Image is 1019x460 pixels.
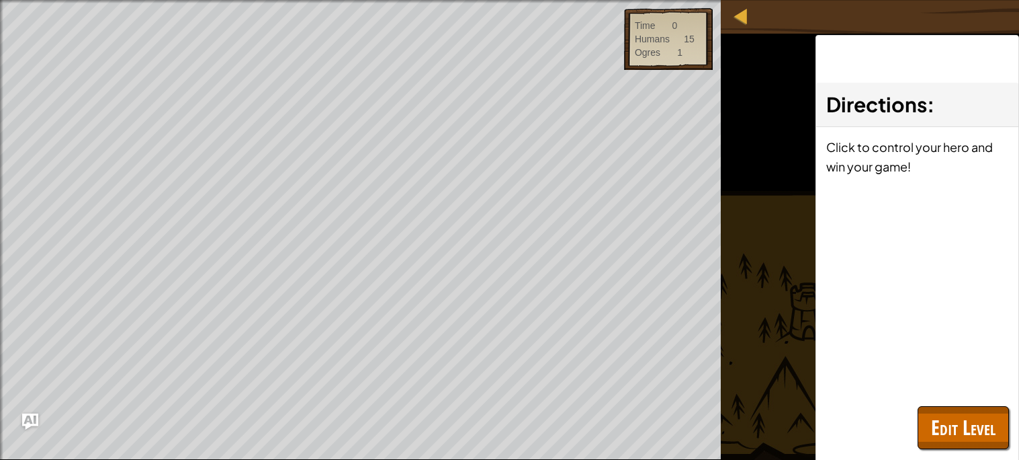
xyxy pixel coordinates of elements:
h3: : [826,89,1008,120]
button: Edit Level [918,406,1009,449]
span: Directions [826,91,927,117]
div: 1 [677,46,682,59]
div: Ogres [635,46,660,59]
div: 15 [684,32,695,46]
div: Humans [635,32,670,46]
span: Edit Level [931,414,995,441]
div: 0 [672,19,678,32]
div: Time [635,19,656,32]
button: Ask AI [22,414,38,430]
p: Click to control your hero and win your game! [826,137,1008,176]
